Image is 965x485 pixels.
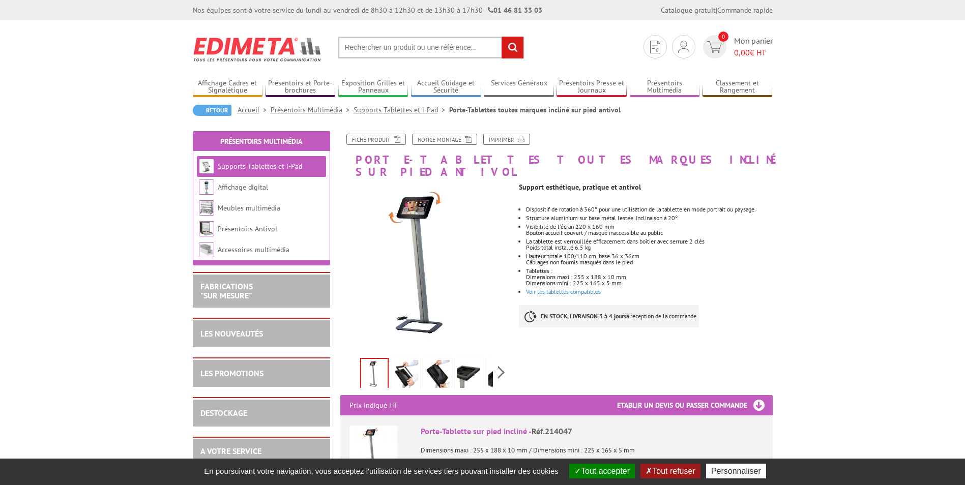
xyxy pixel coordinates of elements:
[218,203,280,213] a: Meubles multimédia
[526,206,772,213] li: Dispositif de rotation à 360° pour une utilisation de la tablette en mode portrait ou paysage.
[734,35,773,58] span: Mon panier
[199,242,214,257] img: Accessoires multimédia
[488,360,513,391] img: 214047_porte-tablette_sur_pied_incline__2_.jpg
[218,224,277,233] a: Présentoirs Antivol
[526,268,772,274] div: Tablettes :
[700,35,773,58] a: devis rapide 0 Mon panier 0,00€ HT
[526,224,772,230] p: Visibilité de l'écran 220 x 160 mm
[526,280,772,286] div: Dimensions mini : 225 x 165 x 5 mm
[718,32,728,42] span: 0
[526,238,772,251] li: La tablette est verrouillée efficacement dans boîtier avec serrure 2 clés Poids total installé 6....
[425,360,450,391] img: 214047_porte-tablette_sur_pied_incline__1_.jpg
[526,253,772,265] li: Hauteur totale 100/110 cm, base 36 x 36cm Câblages non fournis masqués dans le pied
[640,464,700,478] button: Tout refuser
[421,426,764,437] div: Porte-Tablette sur pied incliné -
[338,79,408,96] a: Exposition Grilles et Panneaux
[199,159,214,174] img: Supports Tablettes et i-Pad
[488,6,542,15] strong: 01 46 81 33 03
[199,467,564,475] span: En poursuivant votre navigation, vous acceptez l'utilisation de services tiers pouvant installer ...
[200,408,247,418] a: DESTOCKAGE
[218,245,289,254] a: Accessoires multimédia
[707,41,722,53] img: devis rapide
[557,79,627,96] a: Présentoirs Presse et Journaux
[349,395,398,415] p: Prix indiqué HT
[361,359,388,390] img: supports_tablettes_214047_fleche.jpg
[678,41,689,53] img: devis rapide
[457,360,481,391] img: 214047_porte-tablette_sur_pied_incline__4_.jpg
[484,79,554,96] a: Services Généraux
[526,274,772,280] div: Dimensions maxi : 255 x 188 x 10 mm
[449,105,621,115] li: Porte-Tablettes toutes marques incliné sur pied antivol
[706,464,766,478] button: Personnaliser (fenêtre modale)
[661,5,773,15] div: |
[650,41,660,53] img: devis rapide
[569,464,635,478] button: Tout accepter
[266,79,336,96] a: Présentoirs et Porte-brochures
[354,105,449,114] a: Supports Tablettes et i-Pad
[338,37,524,58] input: Rechercher un produit ou une référence...
[193,105,231,116] a: Retour
[349,426,397,473] img: Porte-Tablette sur pied incliné
[333,134,780,178] h1: Porte-Tablettes toutes marques incliné sur pied antivol
[200,281,253,300] a: FABRICATIONS"Sur Mesure"
[703,79,773,96] a: Classement et Rangement
[483,134,530,145] a: Imprimer
[271,105,354,114] a: Présentoirs Multimédia
[199,179,214,195] img: Affichage digital
[199,200,214,216] img: Meubles multimédia
[218,162,302,171] a: Supports Tablettes et i-Pad
[519,183,641,192] strong: Support esthétique, pratique et antivol
[532,426,572,436] span: Réf.214047
[421,440,764,454] p: Dimensions maxi : 255 x 188 x 10 mm / Dimensions mini : 225 x 165 x 5 mm
[200,328,263,339] a: LES NOUVEAUTÉS
[526,215,772,221] li: Structure aluminium sur base métal lestée. Inclinaison à 20°
[193,5,542,15] div: Nos équipes sont à votre service du lundi au vendredi de 8h30 à 12h30 et de 13h30 à 17h30
[519,305,699,327] p: à réception de la commande
[541,312,626,320] strong: EN STOCK, LIVRAISON 3 à 4 jours
[193,31,323,68] img: Edimeta
[200,368,264,378] a: LES PROMOTIONS
[412,134,477,145] a: Notice Montage
[218,183,268,192] a: Affichage digital
[630,79,700,96] a: Présentoirs Multimédia
[526,288,601,295] a: Voir les tablettes compatibles
[346,134,406,145] a: Fiche produit
[200,447,323,456] h2: A votre service
[502,37,523,58] input: rechercher
[394,360,418,391] img: 214047_porte-tablette_sur_pied_incline__3_.jpg
[734,47,750,57] span: 0,00
[526,230,772,236] p: Bouton accueil couvert / masqué inaccessible au public
[411,79,481,96] a: Accueil Guidage et Sécurité
[496,364,506,381] span: Next
[717,6,773,15] a: Commande rapide
[734,47,773,58] span: € HT
[199,221,214,236] img: Présentoirs Antivol
[193,79,263,96] a: Affichage Cadres et Signalétique
[238,105,271,114] a: Accueil
[617,395,773,415] h3: Etablir un devis ou passer commande
[340,183,512,354] img: supports_tablettes_214047_fleche.jpg
[220,137,302,146] a: Présentoirs Multimédia
[661,6,716,15] a: Catalogue gratuit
